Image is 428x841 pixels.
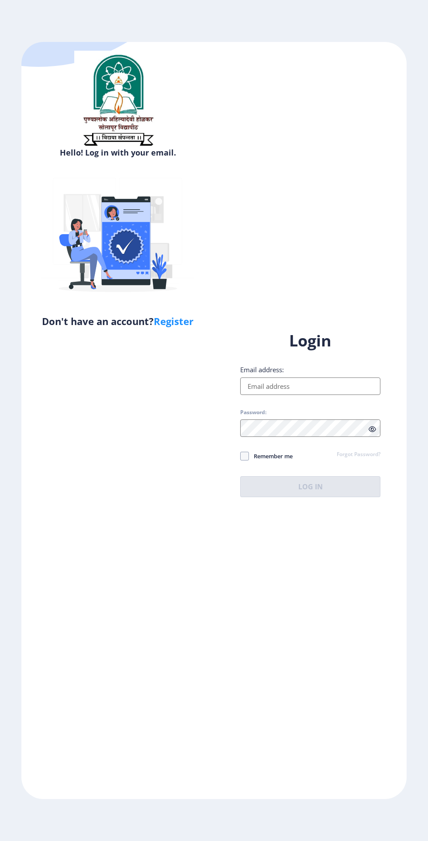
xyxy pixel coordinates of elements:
[240,377,380,395] input: Email address
[240,365,284,374] label: Email address:
[154,315,193,328] a: Register
[74,51,162,149] img: sulogo.png
[240,476,380,497] button: Log In
[41,161,194,314] img: Verified-rafiki.svg
[240,409,266,416] label: Password:
[249,451,293,461] span: Remember me
[28,314,207,328] h5: Don't have an account?
[28,147,207,158] h6: Hello! Log in with your email.
[240,330,380,351] h1: Login
[337,451,380,459] a: Forgot Password?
